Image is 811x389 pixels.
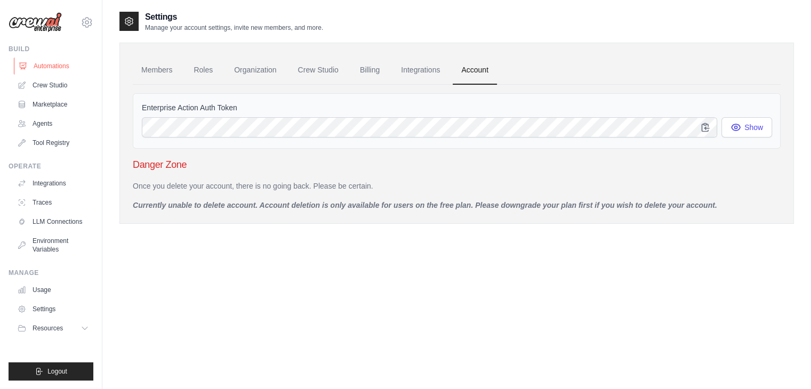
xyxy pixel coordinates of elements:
[721,117,772,137] button: Show
[185,56,221,85] a: Roles
[290,56,347,85] a: Crew Studio
[14,58,94,75] a: Automations
[133,181,781,191] p: Once you delete your account, there is no going back. Please be certain.
[13,134,93,151] a: Tool Registry
[351,56,388,85] a: Billing
[133,56,181,85] a: Members
[13,115,93,132] a: Agents
[13,194,93,211] a: Traces
[9,362,93,380] button: Logout
[9,269,93,277] div: Manage
[9,12,62,33] img: Logo
[145,11,323,23] h2: Settings
[13,77,93,94] a: Crew Studio
[392,56,448,85] a: Integrations
[13,232,93,258] a: Environment Variables
[142,102,772,113] label: Enterprise Action Auth Token
[13,320,93,337] button: Resources
[13,96,93,113] a: Marketplace
[47,367,67,376] span: Logout
[13,301,93,318] a: Settings
[33,324,63,333] span: Resources
[9,162,93,171] div: Operate
[133,157,781,172] h3: Danger Zone
[453,56,497,85] a: Account
[13,213,93,230] a: LLM Connections
[226,56,285,85] a: Organization
[9,45,93,53] div: Build
[145,23,323,32] p: Manage your account settings, invite new members, and more.
[13,281,93,298] a: Usage
[133,200,781,210] p: Currently unable to delete account. Account deletion is only available for users on the free plan...
[13,175,93,192] a: Integrations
